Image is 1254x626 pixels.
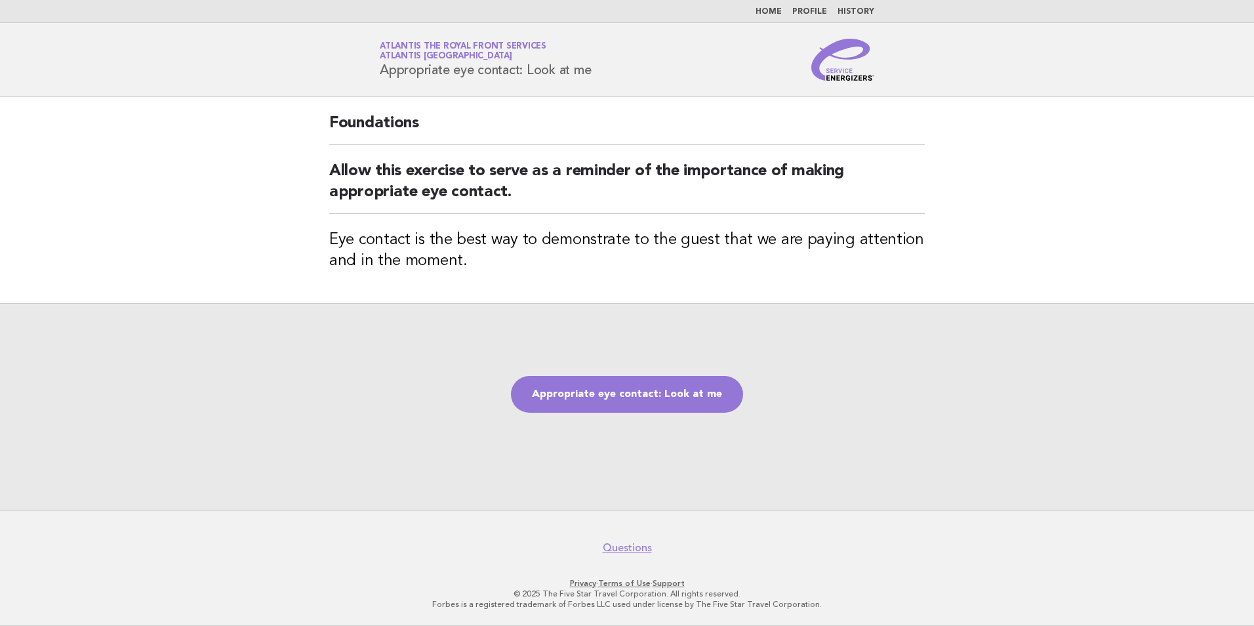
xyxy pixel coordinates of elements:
a: Profile [792,8,827,16]
p: · · [226,578,1028,589]
a: Questions [603,541,652,554]
img: Service Energizers [811,39,874,81]
p: Forbes is a registered trademark of Forbes LLC used under license by The Five Star Travel Corpora... [226,599,1028,610]
a: Appropriate eye contact: Look at me [511,376,743,413]
a: History [838,8,874,16]
h2: Allow this exercise to serve as a reminder of the importance of making appropriate eye contact. [329,161,925,214]
span: Atlantis [GEOGRAPHIC_DATA] [380,52,512,61]
h1: Appropriate eye contact: Look at me [380,43,591,77]
h3: Eye contact is the best way to demonstrate to the guest that we are paying attention and in the m... [329,230,925,272]
a: Atlantis The Royal Front ServicesAtlantis [GEOGRAPHIC_DATA] [380,42,546,60]
a: Terms of Use [598,579,651,588]
a: Privacy [570,579,596,588]
p: © 2025 The Five Star Travel Corporation. All rights reserved. [226,589,1028,599]
h2: Foundations [329,113,925,145]
a: Support [653,579,685,588]
a: Home [756,8,782,16]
